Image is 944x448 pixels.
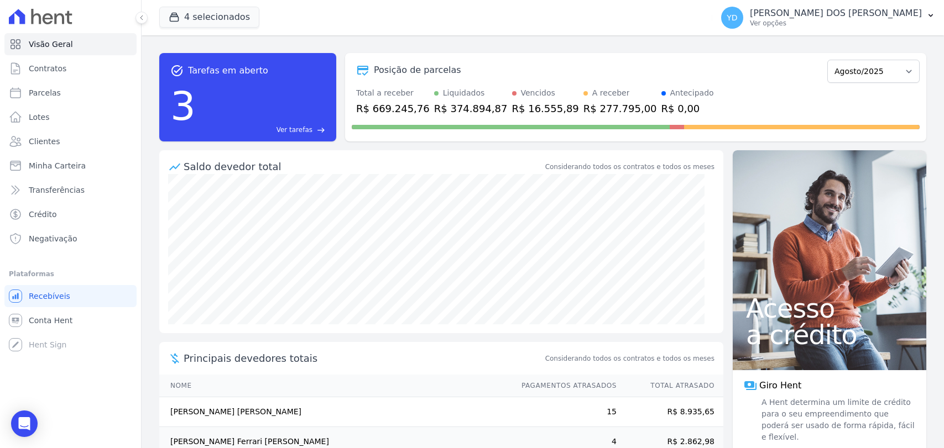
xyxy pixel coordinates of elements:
[443,87,485,99] div: Liquidados
[4,130,137,152] a: Clientes
[11,410,38,437] div: Open Intercom Messenger
[617,375,723,397] th: Total Atrasado
[4,203,137,225] a: Crédito
[661,101,714,116] div: R$ 0,00
[759,379,801,392] span: Giro Hent
[317,126,325,134] span: east
[184,351,543,366] span: Principais devedores totais
[159,397,511,427] td: [PERSON_NAME] [PERSON_NAME]
[512,101,579,116] div: R$ 16.555,89
[29,233,77,244] span: Negativação
[4,155,137,177] a: Minha Carteira
[750,8,922,19] p: [PERSON_NAME] DOS [PERSON_NAME]
[4,285,137,307] a: Recebíveis
[159,7,259,28] button: 4 selecionados
[583,101,657,116] div: R$ 277.795,00
[727,14,737,22] span: YD
[746,295,913,321] span: Acesso
[200,125,325,135] a: Ver tarefas east
[511,397,617,427] td: 15
[29,291,70,302] span: Recebíveis
[670,87,714,99] div: Antecipado
[759,397,915,443] span: A Hent determina um limite de crédito para o seu empreendimento que poderá ser usado de forma ráp...
[277,125,312,135] span: Ver tarefas
[746,321,913,348] span: a crédito
[170,77,196,135] div: 3
[617,397,723,427] td: R$ 8.935,65
[356,101,430,116] div: R$ 669.245,76
[511,375,617,397] th: Pagamentos Atrasados
[29,39,73,50] span: Visão Geral
[29,136,60,147] span: Clientes
[374,64,461,77] div: Posição de parcelas
[545,354,714,363] span: Considerando todos os contratos e todos os meses
[712,2,944,33] button: YD [PERSON_NAME] DOS [PERSON_NAME] Ver opções
[29,63,66,74] span: Contratos
[29,87,61,98] span: Parcelas
[434,101,508,116] div: R$ 374.894,87
[188,64,268,77] span: Tarefas em aberto
[29,112,50,123] span: Lotes
[9,267,132,281] div: Plataformas
[4,33,137,55] a: Visão Geral
[545,162,714,172] div: Considerando todos os contratos e todos os meses
[4,57,137,80] a: Contratos
[29,160,86,171] span: Minha Carteira
[592,87,630,99] div: A receber
[29,209,57,220] span: Crédito
[4,309,137,331] a: Conta Hent
[4,179,137,201] a: Transferências
[184,159,543,174] div: Saldo devedor total
[4,82,137,104] a: Parcelas
[29,315,72,326] span: Conta Hent
[29,185,85,196] span: Transferências
[356,87,430,99] div: Total a receber
[521,87,555,99] div: Vencidos
[750,19,922,28] p: Ver opções
[159,375,511,397] th: Nome
[4,228,137,250] a: Negativação
[170,64,184,77] span: task_alt
[4,106,137,128] a: Lotes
